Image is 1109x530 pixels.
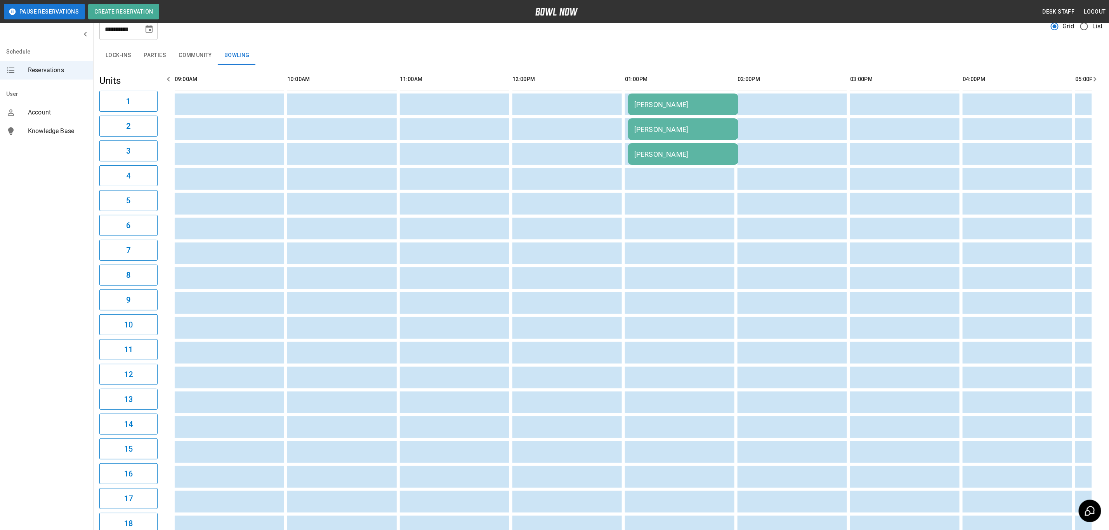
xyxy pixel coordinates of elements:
th: 10:00AM [287,68,397,90]
h6: 8 [126,269,130,281]
h6: 14 [124,418,133,430]
h6: 1 [126,95,130,107]
button: 12 [99,364,158,385]
h6: 11 [124,343,133,356]
button: 5 [99,190,158,211]
h6: 17 [124,492,133,505]
h6: 6 [126,219,130,232]
span: List [1092,22,1103,31]
button: 17 [99,488,158,509]
h6: 9 [126,294,130,306]
button: 3 [99,140,158,161]
button: 10 [99,314,158,335]
div: [PERSON_NAME] [634,150,732,158]
button: Lock-ins [99,46,137,65]
button: Create Reservation [88,4,159,19]
h5: Units [99,74,158,87]
button: 1 [99,91,158,112]
button: Bowling [218,46,256,65]
button: 16 [99,463,158,484]
button: 13 [99,389,158,410]
h6: 3 [126,145,130,157]
button: 14 [99,414,158,435]
h6: 10 [124,319,133,331]
h6: 13 [124,393,133,405]
button: 2 [99,116,158,137]
div: [PERSON_NAME] [634,100,732,109]
div: [PERSON_NAME] [634,125,732,133]
button: Logout [1081,5,1109,19]
button: Community [172,46,218,65]
button: Pause Reservations [4,4,85,19]
span: Grid [1063,22,1074,31]
div: inventory tabs [99,46,1103,65]
button: 8 [99,265,158,286]
button: Choose date, selected date is Oct 10, 2025 [141,21,157,37]
h6: 15 [124,443,133,455]
button: 6 [99,215,158,236]
button: 15 [99,438,158,459]
button: 11 [99,339,158,360]
th: 09:00AM [175,68,284,90]
th: 11:00AM [400,68,509,90]
button: 7 [99,240,158,261]
h6: 7 [126,244,130,256]
th: 12:00PM [512,68,622,90]
button: 4 [99,165,158,186]
span: Knowledge Base [28,126,87,136]
span: Account [28,108,87,117]
h6: 18 [124,517,133,530]
h6: 4 [126,170,130,182]
button: 9 [99,289,158,310]
img: logo [535,8,578,16]
h6: 2 [126,120,130,132]
h6: 16 [124,468,133,480]
button: Desk Staff [1040,5,1078,19]
span: Reservations [28,66,87,75]
h6: 12 [124,368,133,381]
button: Parties [137,46,172,65]
h6: 5 [126,194,130,207]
